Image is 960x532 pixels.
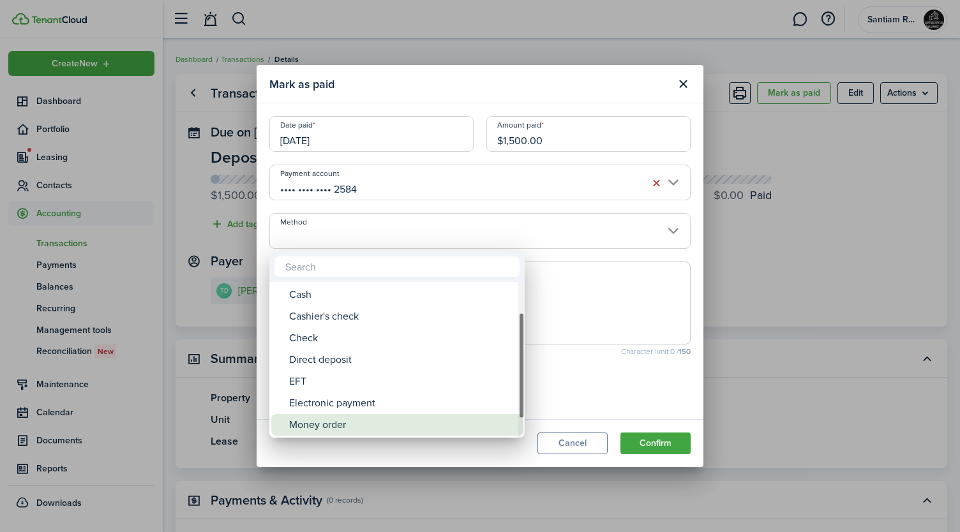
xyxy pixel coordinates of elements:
div: Check [289,327,515,349]
div: Money order [289,414,515,436]
div: EFT [289,371,515,392]
div: Cash [289,284,515,306]
mbsc-wheel: Method [269,282,525,438]
div: Cashier's check [289,306,515,327]
div: Direct deposit [289,349,515,371]
div: Electronic payment [289,392,515,414]
input: Search [274,256,520,277]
